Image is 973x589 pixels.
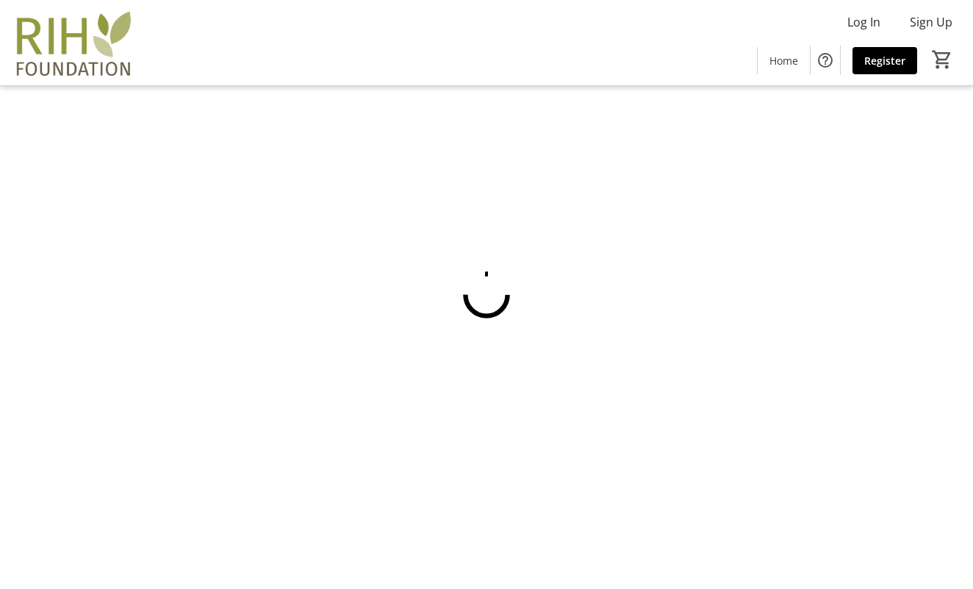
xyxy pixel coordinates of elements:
button: Help [811,46,840,75]
button: Sign Up [898,10,964,34]
a: Home [758,47,810,74]
span: Home [769,53,798,68]
button: Log In [836,10,892,34]
span: Log In [847,13,880,31]
button: Cart [929,46,955,73]
span: Register [864,53,905,68]
span: Sign Up [910,13,952,31]
a: Register [852,47,917,74]
img: Royal Inland Hospital Foundation 's Logo [9,6,140,79]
